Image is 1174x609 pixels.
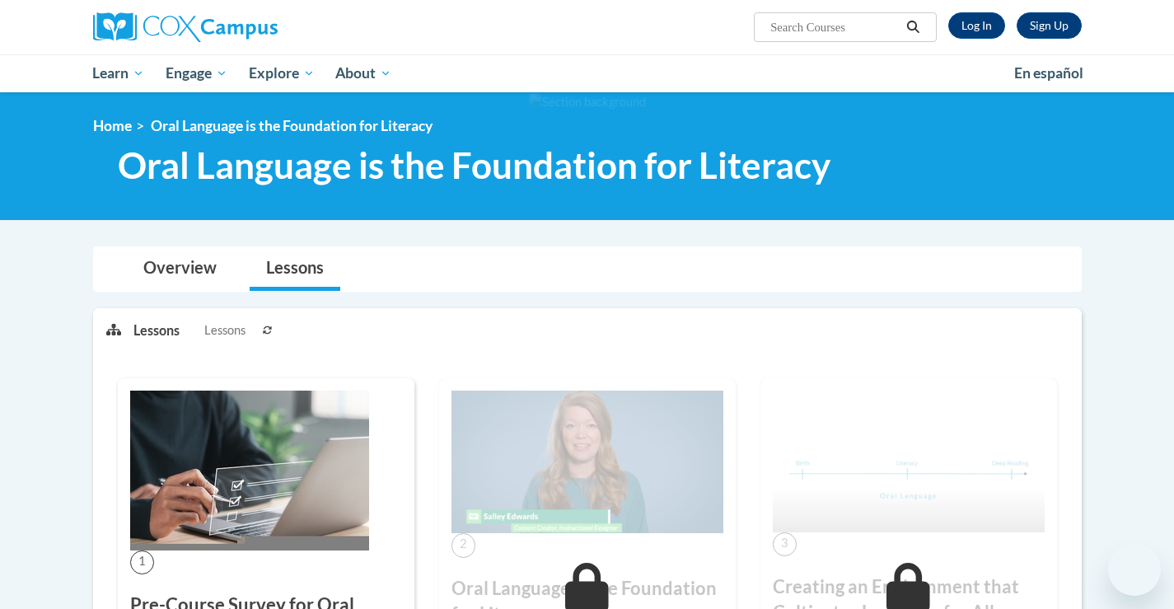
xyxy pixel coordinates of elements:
[250,247,340,291] a: Lessons
[335,63,391,83] span: About
[166,63,227,83] span: Engage
[130,391,369,550] img: Course Image
[325,54,402,92] a: About
[151,117,433,134] span: Oral Language is the Foundation for Literacy
[93,12,278,42] img: Cox Campus
[529,93,646,111] img: Section background
[130,550,154,574] span: 1
[68,54,1106,92] div: Main menu
[1108,543,1161,596] iframe: Button to launch messaging window
[451,391,723,534] img: Course Image
[900,17,925,37] button: Search
[249,63,315,83] span: Explore
[773,391,1045,532] img: Course Image
[155,54,238,92] a: Engage
[204,321,246,340] span: Lessons
[1017,12,1082,39] a: Register
[93,12,406,42] a: Cox Campus
[133,321,180,340] p: Lessons
[1003,56,1094,91] a: En español
[118,143,830,187] span: Oral Language is the Foundation for Literacy
[82,54,156,92] a: Learn
[92,63,144,83] span: Learn
[948,12,1005,39] a: Log In
[1014,64,1083,82] span: En español
[93,117,132,134] a: Home
[769,17,900,37] input: Search Courses
[127,247,233,291] a: Overview
[451,533,475,557] span: 2
[773,532,797,556] span: 3
[238,54,325,92] a: Explore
